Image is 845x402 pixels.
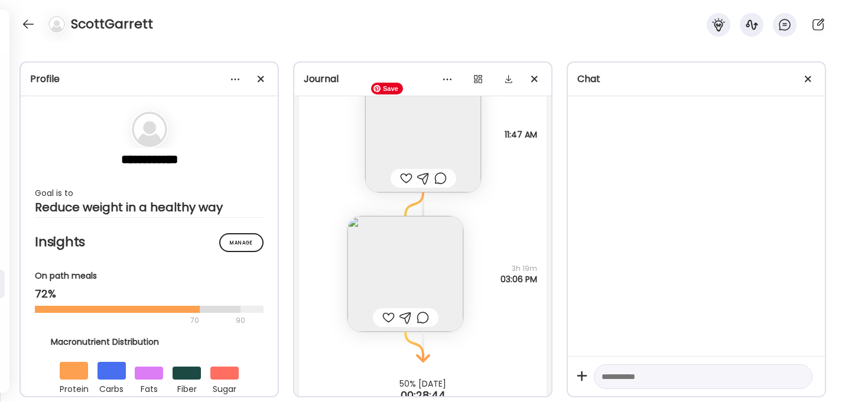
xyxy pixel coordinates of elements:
div: Goal is to [35,186,264,200]
span: 3h 19m [500,263,537,274]
img: bg-avatar-default.svg [132,112,167,147]
div: 90 [235,313,246,328]
h2: Insights [35,233,264,251]
img: bg-avatar-default.svg [48,16,65,32]
span: 03:06 PM [500,274,537,285]
img: images%2FV6YFNOidPpYoHeEwIDlwCJQBDLT2%2F77jSOAor7t7AnF7Oj26V%2F1ay50VOAnNteDjFV5uNY_240 [365,77,481,192]
div: 72% [35,287,264,301]
div: Manage [219,233,264,252]
div: Profile [30,72,268,86]
div: sugar [210,380,239,396]
span: 11:47 AM [505,129,537,140]
div: On path meals [35,270,264,282]
div: Reduce weight in a healthy way [35,200,264,214]
div: fiber [173,380,201,396]
div: carbs [97,380,126,396]
div: 50% [DATE] [294,379,551,388]
div: Chat [577,72,815,86]
div: fats [135,380,163,396]
div: Journal [304,72,542,86]
div: Macronutrient Distribution [51,336,248,348]
div: protein [60,380,88,396]
img: images%2FV6YFNOidPpYoHeEwIDlwCJQBDLT2%2FrXrXCWep9SWjHPQ9d0di%2FIHQxTixSp3pEEiIZ1UT0_240 [347,216,463,332]
span: Save [371,83,403,94]
h4: ScottGarrett [71,15,153,34]
div: 70 [35,313,232,328]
